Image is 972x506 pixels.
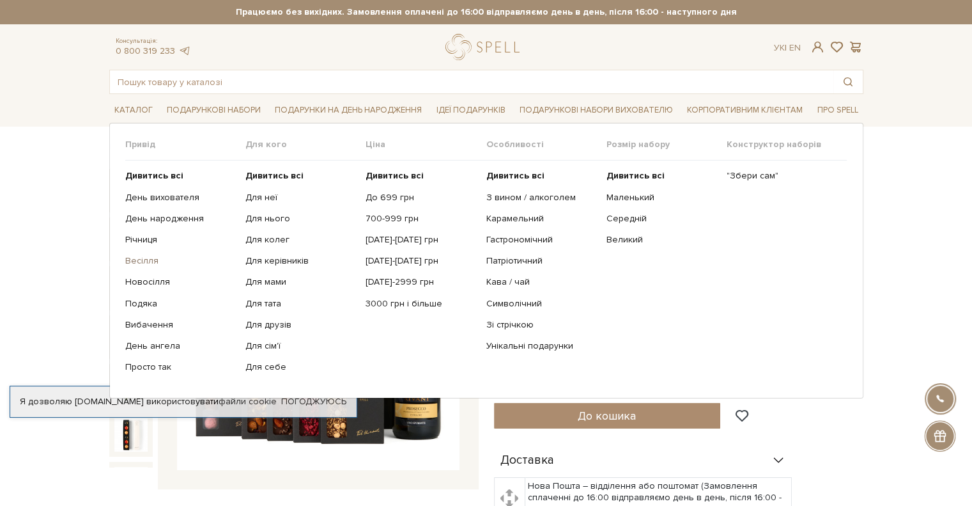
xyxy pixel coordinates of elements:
span: Особливості [486,139,606,150]
a: Для неї [245,192,356,203]
a: Унікальні подарунки [486,340,596,352]
div: Я дозволяю [DOMAIN_NAME] використовувати [10,396,357,407]
a: Дивитись всі [366,170,476,182]
a: Зі стрічкою [486,319,596,331]
a: Корпоративним клієнтам [682,99,808,121]
a: Великий [606,234,717,246]
a: logo [445,34,525,60]
a: Середній [606,213,717,225]
span: Консультація: [116,37,191,45]
a: Погоджуюсь [281,396,346,407]
input: Пошук товару у каталозі [110,70,833,93]
span: | [785,42,787,53]
a: Каталог [109,100,158,120]
b: Дивитись всі [606,170,665,181]
a: файли cookie [219,396,277,407]
div: Каталог [109,123,863,399]
a: Карамельний [486,213,596,225]
a: Для друзів [245,319,356,331]
span: До кошика [578,409,636,423]
a: Ідеї подарунків [431,100,510,120]
a: [DATE]-[DATE] грн [366,234,476,246]
a: Для мами [245,276,356,288]
span: Привід [125,139,245,150]
a: Подарункові набори вихователю [514,99,678,121]
a: 3000 грн і більше [366,298,476,310]
a: Дивитись всі [245,170,356,182]
a: Річниця [125,234,236,246]
a: [DATE]-2999 грн [366,276,476,288]
a: Весілля [125,255,236,267]
a: День ангела [125,340,236,352]
a: Для тата [245,298,356,310]
a: До 699 грн [366,192,476,203]
a: Кава / чай [486,276,596,288]
strong: Працюємо без вихідних. Замовлення оплачені до 16:00 відправляємо день в день, після 16:00 - насту... [109,6,863,18]
a: Про Spell [812,100,863,120]
span: Розмір набору [606,139,727,150]
a: Подарунки на День народження [270,100,427,120]
button: До кошика [494,403,721,429]
a: Гастрономічний [486,234,596,246]
button: Пошук товару у каталозі [833,70,863,93]
a: "Збери сам" [727,170,837,182]
a: Для сім'ї [245,340,356,352]
a: Дивитись всі [486,170,596,182]
div: Ук [774,42,801,54]
a: Вибачення [125,319,236,331]
a: Просто так [125,361,236,373]
a: Новосілля [125,276,236,288]
span: Для кого [245,139,366,150]
a: telegram [178,45,191,56]
a: Подарункові набори [162,100,266,120]
a: Для керівників [245,255,356,267]
a: [DATE]-[DATE] грн [366,255,476,267]
a: Символічний [486,298,596,310]
a: Дивитись всі [125,170,236,182]
span: Доставка [500,455,554,466]
a: 700-999 грн [366,213,476,225]
a: З вином / алкоголем [486,192,596,203]
img: Подарунок Святковий антистрес [114,467,148,500]
b: Дивитись всі [125,170,183,181]
a: Для колег [245,234,356,246]
a: Подяка [125,298,236,310]
a: 0 800 319 233 [116,45,175,56]
a: Для себе [245,361,356,373]
img: Подарунок Святковий антистрес [114,418,148,452]
span: Ціна [366,139,486,150]
span: Конструктор наборів [727,139,847,150]
a: День вихователя [125,192,236,203]
a: Маленький [606,192,717,203]
a: En [789,42,801,53]
a: Для нього [245,213,356,225]
a: Патріотичний [486,255,596,267]
a: День народження [125,213,236,225]
b: Дивитись всі [245,170,304,181]
b: Дивитись всі [366,170,424,181]
b: Дивитись всі [486,170,544,181]
a: Дивитись всі [606,170,717,182]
